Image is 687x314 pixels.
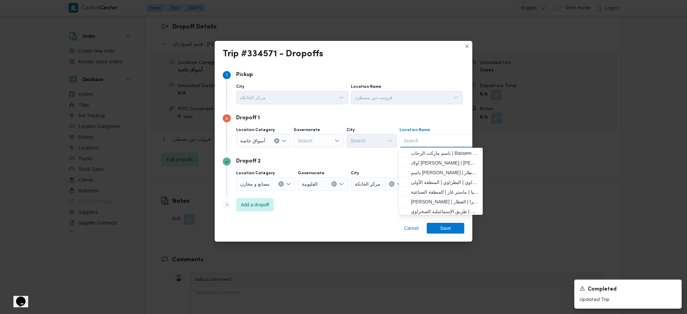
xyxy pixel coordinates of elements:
button: Add a dropoff [236,198,274,211]
button: Open list of options [281,138,287,143]
iframe: chat widget [7,287,28,307]
button: سيركل كيه البطراوي | البطراوي | المنطقة الأولى [399,177,483,187]
button: Open list of options [387,138,393,143]
p: Pickup [236,71,253,79]
span: اولاد [PERSON_NAME] | [PERSON_NAME] | الحي السادس [411,159,479,167]
label: Location Category [236,127,275,133]
span: Cancel [404,224,419,232]
div: Notification [580,285,676,294]
label: Governorate [294,127,320,133]
p: Dropoff 2 [236,158,261,166]
button: فرجاني شبرا | قسم شبرا | العطار [399,196,483,206]
span: 4 [225,203,228,207]
button: Closes this modal window [463,42,471,50]
span: Completed [588,286,617,294]
span: باسم [PERSON_NAME] | مصر الجديدة | المطار [411,169,479,177]
label: City [236,84,244,89]
span: مركز الخانكة [240,93,266,101]
span: سيركل كيه البطراوي | البطراوي | المنطقة الأولى [411,178,479,186]
span: باسم ماركت الرحاب | Bassem Market | الرحاب و المستثمرون [411,149,479,157]
label: Location Name [400,127,430,133]
p: Updated Trip [580,296,676,303]
span: Save [440,223,451,234]
span: القليوبية [302,180,318,187]
svg: Step 3 is complete [225,160,229,164]
button: Open list of options [286,181,291,187]
span: [PERSON_NAME] | قسم شبرا | العطار [411,198,479,206]
span: ماستر جاردينيا | ماستر غاز | المنطقة الصناعية [411,188,479,196]
button: ماستر جاردينيا | ماستر غاز | المنطقة الصناعية [399,187,483,196]
label: Location Name [351,84,381,89]
label: City [347,127,355,133]
button: باسم ماركت هيليوبلس | مصر الجديدة | المطار [399,167,483,177]
button: الجبالي ماركت الشروق | طريق الإسماعيليه الصحراوي | شيبة النكارية [399,206,483,216]
div: Trip #334571 - Dropoffs [223,49,323,60]
button: باسم ماركت الرحاب | Bassem Market | الرحاب و المستثمرون [399,148,483,158]
button: Cancel [401,223,421,234]
p: Dropoff 1 [236,114,260,122]
label: Location Category [236,171,275,176]
button: Save [427,223,464,234]
span: فرونت دور مسطرد [355,93,393,101]
span: الجبالي ماركت الشروق | طريق الإسماعيليه الصحراوي | [PERSON_NAME] [411,207,479,215]
button: Clear input [274,138,279,143]
span: مصانع و مخازن [240,180,270,187]
span: أسواق خاصة [240,137,265,144]
button: Clear input [331,181,337,187]
span: مركز الخانكة [355,180,380,187]
span: 1 [226,73,227,77]
button: Open list of options [339,95,344,100]
button: Open list of options [453,95,459,100]
label: City [351,171,359,176]
button: Open list of options [339,181,344,187]
svg: Step 2 has errors [225,117,229,121]
button: Open list of options [397,181,402,187]
label: Governorate [298,171,324,176]
button: Open list of options [334,138,340,143]
button: اولاد المحلاوي مصطفي النحاس | مصطفى النحاس | الحي السادس [399,158,483,167]
button: Clear input [278,181,284,187]
span: Add a dropoff [241,201,269,209]
button: Clear input [389,181,394,187]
